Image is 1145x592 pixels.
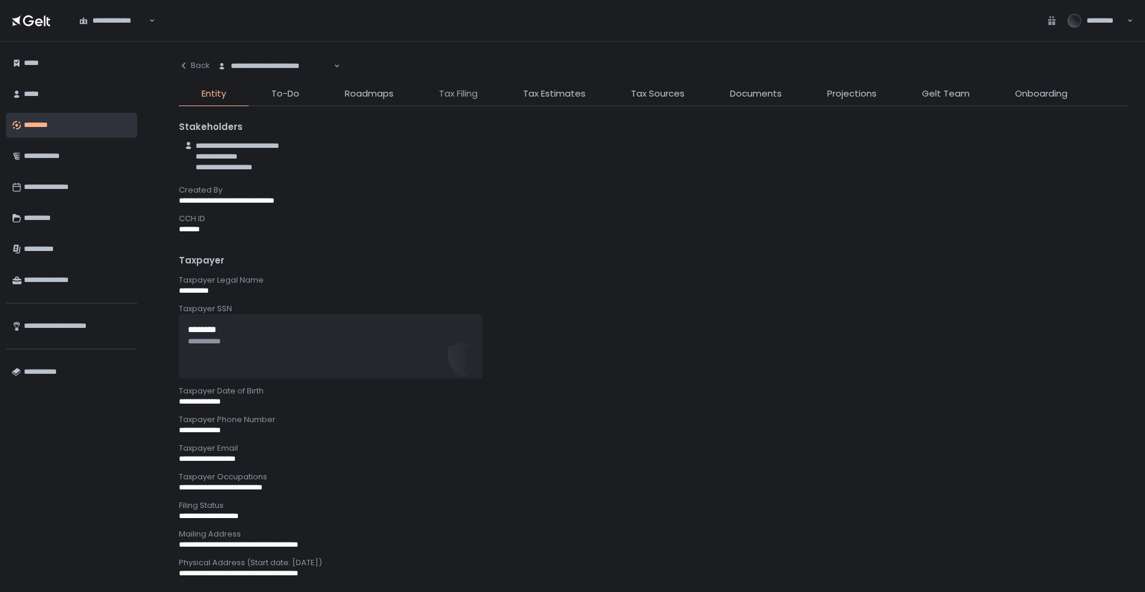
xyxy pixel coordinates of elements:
div: Taxpayer [179,254,1128,268]
input: Search for option [147,15,148,27]
input: Search for option [332,60,333,72]
span: Roadmaps [345,87,394,101]
span: Entity [202,87,226,101]
span: Documents [730,87,782,101]
div: Taxpayer SSN [179,303,1128,314]
span: Tax Sources [631,87,685,101]
span: Tax Estimates [523,87,586,101]
div: Physical Address (Start date: [DATE]) [179,557,1128,568]
span: Projections [827,87,877,101]
span: Gelt Team [922,87,970,101]
div: Filing Status [179,500,1128,511]
span: Tax Filing [439,87,478,101]
div: Back [179,60,210,71]
div: Taxpayer Email [179,443,1128,454]
div: Taxpayer Phone Number [179,414,1128,425]
span: To-Do [271,87,299,101]
div: Taxpayer Occupations [179,472,1128,482]
div: Search for option [210,54,340,79]
div: Stakeholders [179,120,1128,134]
button: Back [179,54,210,78]
div: Search for option [72,8,155,33]
span: Onboarding [1015,87,1067,101]
div: Taxpayer Legal Name [179,275,1128,286]
div: Taxpayer Date of Birth [179,386,1128,396]
div: Created By [179,185,1128,196]
div: CCH ID [179,213,1128,224]
div: Mailing Address [179,529,1128,540]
